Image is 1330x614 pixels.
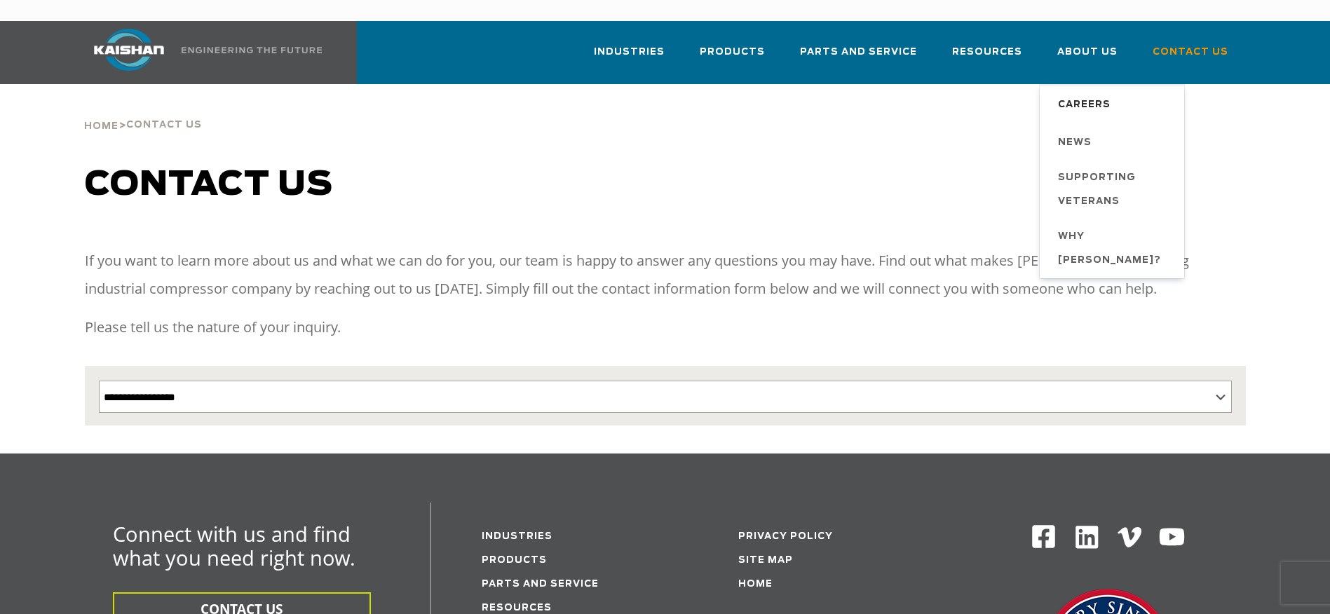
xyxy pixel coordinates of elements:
[800,44,917,60] span: Parts and Service
[85,247,1246,303] p: If you want to learn more about us and what we can do for you, our team is happy to answer any qu...
[1118,527,1141,547] img: Vimeo
[952,34,1022,81] a: Resources
[738,580,773,589] a: Home
[84,84,202,137] div: >
[84,122,118,131] span: Home
[1044,161,1184,219] a: Supporting Veterans
[482,603,552,613] a: Resources
[1153,34,1228,81] a: Contact Us
[594,34,665,81] a: Industries
[1058,93,1111,117] span: Careers
[482,580,599,589] a: Parts and service
[738,556,793,565] a: Site Map
[1057,34,1118,81] a: About Us
[1153,44,1228,60] span: Contact Us
[800,34,917,81] a: Parts and Service
[1044,85,1184,123] a: Careers
[84,119,118,132] a: Home
[113,520,355,571] span: Connect with us and find what you need right now.
[1058,166,1170,214] span: Supporting Veterans
[738,532,833,541] a: Privacy Policy
[1058,131,1092,155] span: News
[594,44,665,60] span: Industries
[700,44,765,60] span: Products
[1073,524,1101,551] img: Linkedin
[700,34,765,81] a: Products
[1057,44,1118,60] span: About Us
[1044,123,1184,161] a: News
[182,47,322,53] img: Engineering the future
[1158,524,1186,551] img: Youtube
[76,21,325,84] a: Kaishan USA
[126,121,202,130] span: Contact Us
[1031,524,1057,550] img: Facebook
[482,556,547,565] a: Products
[1058,225,1170,273] span: Why [PERSON_NAME]?
[85,168,333,202] span: Contact us
[482,532,552,541] a: Industries
[1044,219,1184,278] a: Why [PERSON_NAME]?
[85,313,1246,341] p: Please tell us the nature of your inquiry.
[952,44,1022,60] span: Resources
[76,29,182,71] img: kaishan logo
